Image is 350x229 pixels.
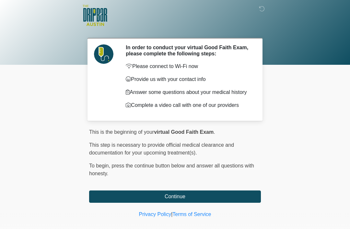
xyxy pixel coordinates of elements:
a: Terms of Service [172,212,211,217]
span: press the continue button below and answer all questions with honesty. [89,163,254,176]
span: To begin, [89,163,111,168]
button: Continue [89,190,261,203]
p: Provide us with your contact info [126,75,251,83]
p: Please connect to Wi-Fi now [126,63,251,70]
span: . [214,129,215,135]
p: Answer some questions about your medical history [126,88,251,96]
span: This step is necessary to provide official medical clearance and documentation for your upcoming ... [89,142,234,155]
h2: In order to conduct your virtual Good Faith Exam, please complete the following steps: [126,44,251,57]
span: This is the beginning of your [89,129,154,135]
a: Privacy Policy [139,212,171,217]
strong: virtual Good Faith Exam [154,129,214,135]
a: | [171,212,172,217]
p: Complete a video call with one of our providers [126,101,251,109]
img: The DRIPBaR - Austin The Domain Logo [83,5,107,26]
img: Agent Avatar [94,44,113,64]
